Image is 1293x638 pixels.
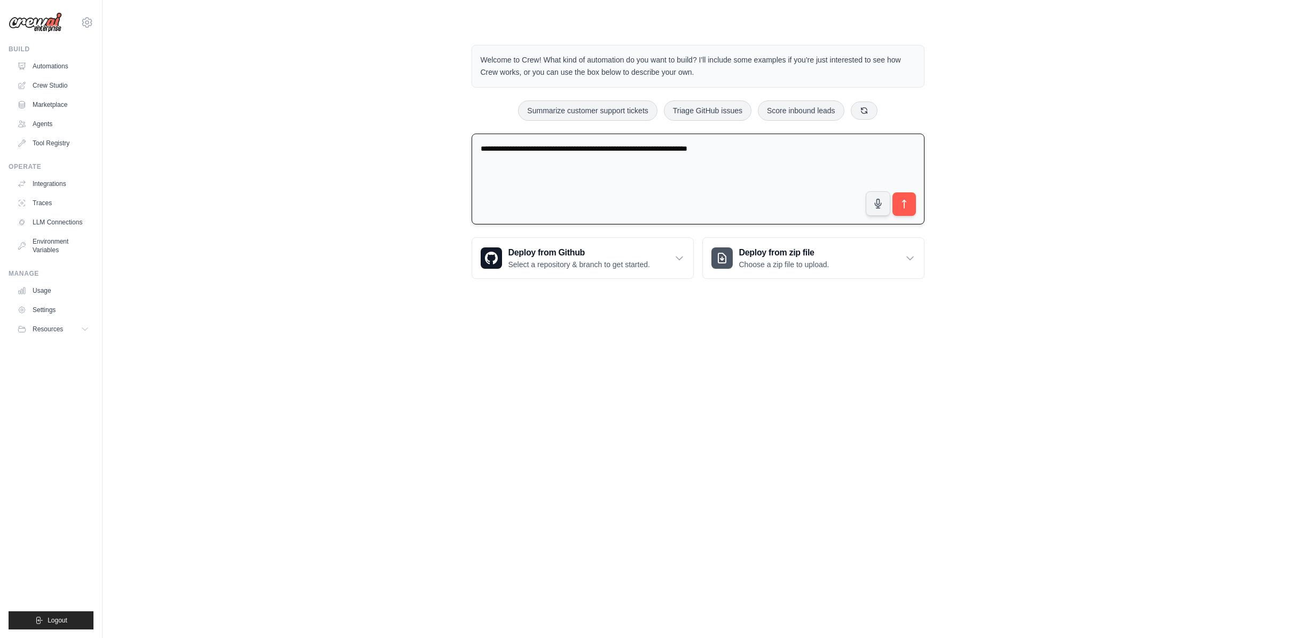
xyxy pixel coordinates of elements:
div: Operate [9,162,93,171]
a: Agents [13,115,93,133]
p: Welcome to Crew! What kind of automation do you want to build? I'll include some examples if you'... [481,54,915,79]
a: Usage [13,282,93,299]
span: Logout [48,616,67,625]
a: Automations [13,58,93,75]
button: Summarize customer support tickets [518,100,657,121]
a: LLM Connections [13,214,93,231]
div: Build [9,45,93,53]
span: Resources [33,325,63,333]
a: Traces [13,194,93,212]
a: Integrations [13,175,93,192]
div: Csevegés widget [1240,587,1293,638]
a: Settings [13,301,93,318]
a: Crew Studio [13,77,93,94]
button: Logout [9,611,93,629]
p: Choose a zip file to upload. [739,259,829,270]
a: Tool Registry [13,135,93,152]
a: Marketplace [13,96,93,113]
img: Logo [9,12,62,33]
iframe: Chat Widget [1240,587,1293,638]
p: Select a repository & branch to get started. [508,259,650,270]
button: Resources [13,321,93,338]
button: Score inbound leads [758,100,844,121]
h3: Deploy from zip file [739,246,829,259]
h3: Deploy from Github [508,246,650,259]
button: Triage GitHub issues [664,100,751,121]
a: Environment Variables [13,233,93,259]
div: Manage [9,269,93,278]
